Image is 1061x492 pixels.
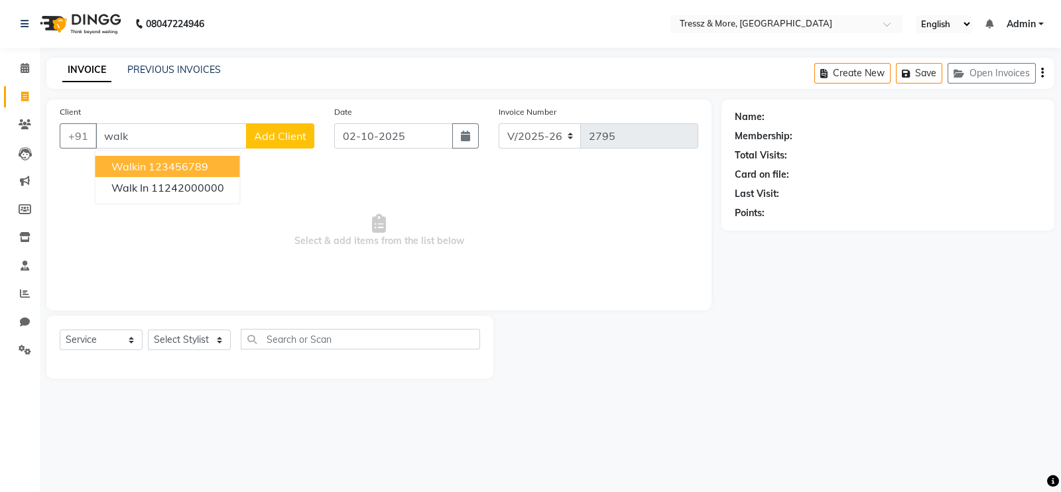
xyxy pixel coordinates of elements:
[151,181,224,194] ngb-highlight: 11242000000
[735,129,792,143] div: Membership:
[60,164,698,297] span: Select & add items from the list below
[254,129,306,143] span: Add Client
[735,168,789,182] div: Card on file:
[1007,17,1036,31] span: Admin
[111,181,149,194] span: Walk In
[111,160,146,173] span: walkin
[127,64,221,76] a: PREVIOUS INVOICES
[60,123,97,149] button: +91
[948,63,1036,84] button: Open Invoices
[146,5,204,42] b: 08047224946
[896,63,942,84] button: Save
[735,149,787,162] div: Total Visits:
[499,106,556,118] label: Invoice Number
[241,329,480,349] input: Search or Scan
[149,160,208,173] ngb-highlight: 123456789
[735,110,765,124] div: Name:
[34,5,125,42] img: logo
[62,58,111,82] a: INVOICE
[814,63,891,84] button: Create New
[246,123,314,149] button: Add Client
[735,206,765,220] div: Points:
[334,106,352,118] label: Date
[95,123,247,149] input: Search by Name/Mobile/Email/Code
[735,187,779,201] div: Last Visit:
[60,106,81,118] label: Client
